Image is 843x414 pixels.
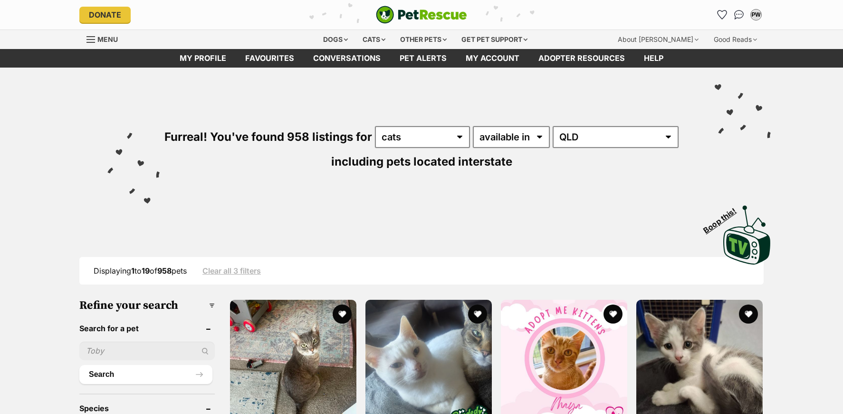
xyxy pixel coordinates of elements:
button: favourite [739,305,758,324]
button: favourite [604,305,623,324]
a: Favourites [714,7,729,22]
header: Species [79,404,215,413]
div: Get pet support [455,30,534,49]
div: PW [751,10,761,20]
a: Conversations [731,7,747,22]
a: Menu [86,30,125,47]
img: PetRescue TV logo [723,206,771,265]
h3: Refine your search [79,299,215,312]
input: Toby [79,342,215,360]
button: Search [79,365,212,384]
a: My profile [170,49,236,68]
a: Adopter resources [529,49,634,68]
div: About [PERSON_NAME] [611,30,705,49]
button: favourite [468,305,487,324]
a: Favourites [236,49,304,68]
a: Clear all 3 filters [202,266,261,275]
a: Boop this! [723,197,771,266]
a: Help [634,49,673,68]
a: Pet alerts [390,49,456,68]
span: Menu [97,35,118,43]
span: Furreal! You've found 958 listings for [164,130,372,144]
strong: 958 [157,266,172,276]
a: My account [456,49,529,68]
button: favourite [333,305,352,324]
ul: Account quick links [714,7,764,22]
button: My account [748,7,764,22]
strong: 19 [142,266,150,276]
div: Dogs [316,30,354,49]
a: conversations [304,49,390,68]
span: including pets located interstate [331,155,512,168]
div: Good Reads [707,30,764,49]
span: Displaying to of pets [94,266,187,276]
div: Other pets [393,30,453,49]
strong: 1 [131,266,134,276]
div: Cats [356,30,392,49]
a: Donate [79,7,131,23]
header: Search for a pet [79,324,215,333]
span: Boop this! [702,200,746,235]
img: logo-cat-932fe2b9b8326f06289b0f2fb663e598f794de774fb13d1741a6617ecf9a85b4.svg [376,6,467,24]
a: PetRescue [376,6,467,24]
img: chat-41dd97257d64d25036548639549fe6c8038ab92f7586957e7f3b1b290dea8141.svg [734,10,744,20]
